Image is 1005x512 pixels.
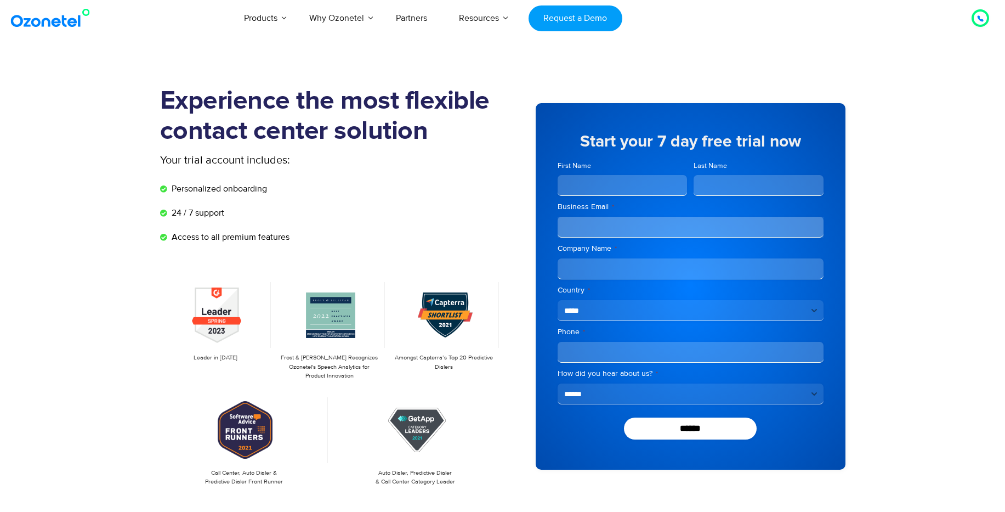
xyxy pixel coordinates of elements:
[558,368,824,379] label: How did you hear about us?
[160,86,503,147] h1: Experience the most flexible contact center solution
[529,5,622,31] a: Request a Demo
[280,353,379,381] p: Frost & [PERSON_NAME] Recognizes Ozonetel's Speech Analytics for Product Innovation
[558,243,824,254] label: Company Name
[169,230,289,244] span: Access to all premium features
[558,201,824,212] label: Business Email
[337,469,494,487] p: Auto Dialer, Predictive Dialer & Call Center Category Leader
[558,133,824,150] h5: Start your 7 day free trial now
[166,469,323,487] p: Call Center, Auto Dialer & Predictive Dialer Front Runner
[169,206,224,220] span: 24 / 7 support
[558,161,688,171] label: First Name
[694,161,824,171] label: Last Name
[166,353,265,363] p: Leader in [DATE]
[160,152,421,168] p: Your trial account includes:
[169,182,267,195] span: Personalized onboarding
[558,285,824,296] label: Country
[558,327,824,337] label: Phone
[394,353,493,372] p: Amongst Capterra’s Top 20 Predictive Dialers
